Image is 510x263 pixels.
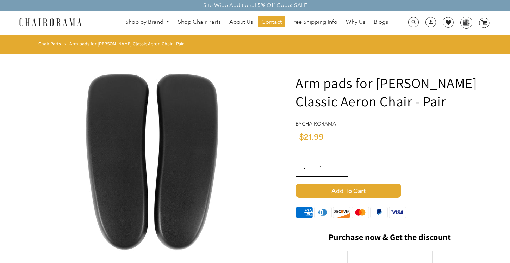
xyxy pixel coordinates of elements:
a: Shop Chair Parts [174,16,224,27]
span: About Us [229,18,253,26]
nav: breadcrumbs [38,41,186,50]
img: WhatsApp_Image_2024-07-12_at_16.23.01.webp [461,17,472,27]
span: $21.99 [299,133,324,141]
h1: Arm pads for [PERSON_NAME] Classic Aeron Chair - Pair [296,74,484,110]
a: About Us [226,16,256,27]
span: Blogs [374,18,388,26]
span: Contact [261,18,282,26]
span: Arm pads for [PERSON_NAME] Classic Aeron Chair - Pair [69,41,184,47]
h2: Purchase now & Get the discount [296,232,484,246]
span: Add to Cart [296,184,401,198]
input: - [296,159,313,176]
span: › [64,41,66,47]
span: Why Us [346,18,365,26]
h4: by [296,121,484,127]
button: Add to Cart [296,184,484,198]
a: chairorama [302,121,336,127]
a: Blogs [370,16,392,27]
a: Contact [258,16,285,27]
a: Shop by Brand [122,17,173,27]
span: Free Shipping Info [290,18,337,26]
span: Shop Chair Parts [178,18,221,26]
input: + [328,159,345,176]
a: Free Shipping Info [287,16,341,27]
a: Why Us [342,16,369,27]
img: chairorama [15,17,86,29]
a: Chair Parts [38,41,61,47]
nav: DesktopNavigation [116,16,398,29]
